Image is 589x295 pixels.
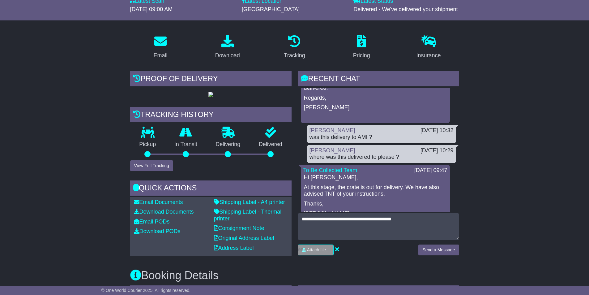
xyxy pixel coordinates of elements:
[130,269,459,282] h3: Booking Details
[242,6,300,12] span: [GEOGRAPHIC_DATA]
[215,51,240,60] div: Download
[130,107,292,124] div: Tracking history
[130,141,165,148] p: Pickup
[280,33,309,62] a: Tracking
[214,199,285,205] a: Shipping Label - A4 printer
[101,288,191,293] span: © One World Courier 2025. All rights reserved.
[353,51,370,60] div: Pricing
[420,127,454,134] div: [DATE] 10:32
[134,209,194,215] a: Download Documents
[304,95,447,102] p: Regards,
[208,92,213,97] img: GetPodImage
[214,209,282,222] a: Shipping Label - Thermal printer
[153,51,167,60] div: Email
[214,225,264,231] a: Consignment Note
[149,33,171,62] a: Email
[420,147,454,154] div: [DATE] 10:29
[414,167,447,174] div: [DATE] 09:47
[309,154,454,161] div: where was this delivered to please ?
[304,210,447,217] p: [PERSON_NAME]
[130,160,173,171] button: View Full Tracking
[211,33,244,62] a: Download
[304,201,447,207] p: Thanks,
[304,104,447,111] p: [PERSON_NAME]
[416,51,441,60] div: Insurance
[214,245,254,251] a: Address Label
[418,245,459,255] button: Send a Message
[304,174,447,181] p: Hi [PERSON_NAME],
[130,71,292,88] div: Proof of Delivery
[207,141,250,148] p: Delivering
[284,51,305,60] div: Tracking
[130,180,292,197] div: Quick Actions
[214,235,274,241] a: Original Address Label
[349,33,374,62] a: Pricing
[304,184,447,197] p: At this stage, the crate is out for delivery. We have also advised TNT of your instructions.
[130,6,173,12] span: [DATE] 09:00 AM
[309,147,355,154] a: [PERSON_NAME]
[309,127,355,133] a: [PERSON_NAME]
[303,167,357,173] a: To Be Collected Team
[298,71,459,88] div: RECENT CHAT
[134,228,181,234] a: Download PODs
[134,219,170,225] a: Email PODs
[309,134,454,141] div: was this delivery to AMI ?
[165,141,207,148] p: In Transit
[134,199,183,205] a: Email Documents
[412,33,445,62] a: Insurance
[250,141,292,148] p: Delivered
[353,6,458,12] span: Delivered - We've delivered your shipment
